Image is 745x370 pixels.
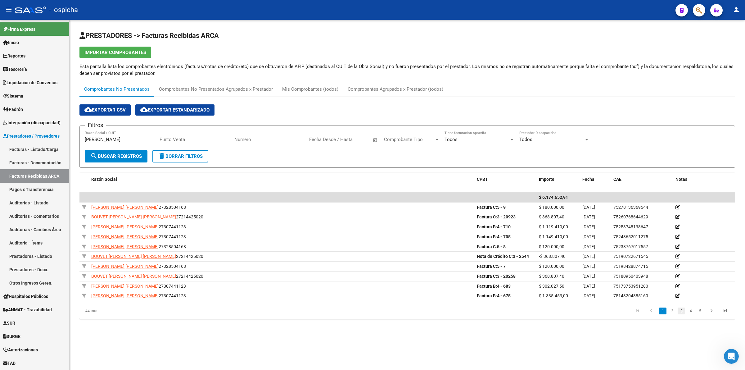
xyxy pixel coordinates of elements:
[152,150,208,162] button: Borrar Filtros
[477,284,511,289] strong: 4 - 683
[539,224,568,229] span: $ 1.119.410,00
[84,107,126,113] span: Exportar CSV
[719,308,731,314] a: go to last page
[687,308,694,314] a: 4
[79,104,131,116] button: Exportar CSV
[582,274,595,279] span: [DATE]
[582,214,595,219] span: [DATE]
[477,244,506,249] strong: 5 - 8
[91,243,472,250] div: 27328504168
[3,53,25,59] span: Reportes
[90,153,142,159] span: Buscar Registros
[580,173,611,186] datatable-header-cell: Fecha
[91,273,472,280] div: 27214425020
[477,214,516,219] strong: 3 - 20923
[282,86,338,93] div: Mis Comprobantes (todos)
[539,254,566,259] span: -$ 368.807,40
[539,264,564,269] span: $ 120.000,00
[3,293,48,300] span: Hospitales Públicos
[477,234,497,239] span: Factura B:
[539,284,564,289] span: $ 302.027,50
[445,137,458,142] span: Todos
[384,137,434,142] span: Comprobante Tipo
[3,119,61,126] span: Integración (discapacidad)
[645,308,657,314] a: go to previous page
[340,137,370,142] input: Fecha fin
[519,137,532,142] span: Todos
[477,254,529,259] strong: 3 - 2544
[91,263,472,270] div: 27328504168
[695,306,705,316] li: page 5
[582,244,595,249] span: [DATE]
[91,283,472,290] div: 27307441123
[3,106,23,113] span: Padrón
[91,213,472,221] div: 27214425020
[91,205,159,210] span: [PERSON_NAME] [PERSON_NAME]
[91,284,159,289] span: [PERSON_NAME] [PERSON_NAME]
[477,264,506,269] strong: 5 - 7
[3,66,27,73] span: Tesorería
[91,253,472,260] div: 27214425020
[91,292,472,299] div: 27307441123
[91,264,159,269] span: [PERSON_NAME] [PERSON_NAME]
[539,234,568,239] span: $ 1.149.410,00
[613,264,648,269] span: 75198428874715
[724,349,739,364] iframe: Intercom live chat
[3,79,57,86] span: Liquidación de Convenios
[582,224,595,229] span: [DATE]
[613,234,648,239] span: 75243652011275
[477,254,513,259] span: Nota de Crédito C:
[159,86,273,93] div: Comprobantes No Presentados Agrupados x Prestador
[477,205,506,210] strong: 5 - 9
[477,177,488,182] span: CPBT
[91,214,176,219] span: BOUVET [PERSON_NAME] [PERSON_NAME]
[91,177,117,182] span: Razón Social
[84,106,92,113] mat-icon: cloud_download
[582,234,595,239] span: [DATE]
[613,254,648,259] span: 75190722671545
[582,177,594,182] span: Fecha
[686,306,695,316] li: page 4
[678,308,685,314] a: 3
[477,224,497,229] span: Factura B:
[582,284,595,289] span: [DATE]
[613,244,648,249] span: 75238767017557
[582,254,595,259] span: [DATE]
[85,150,147,162] button: Buscar Registros
[582,205,595,210] span: [DATE]
[85,121,106,130] h3: Filtros
[90,152,98,160] mat-icon: search
[91,244,159,249] span: [PERSON_NAME] [PERSON_NAME]
[135,104,214,116] button: Exportar Estandarizado
[675,177,687,182] span: Notas
[158,153,203,159] span: Borrar Filtros
[613,214,648,219] span: 75260768644629
[477,244,497,249] span: Factura C:
[140,106,148,113] mat-icon: cloud_download
[309,137,334,142] input: Fecha inicio
[3,346,38,353] span: Autorizaciones
[91,254,176,259] span: BOUVET [PERSON_NAME] [PERSON_NAME]
[613,284,648,289] span: 75173753951280
[3,26,35,33] span: Firma Express
[474,173,536,186] datatable-header-cell: CPBT
[733,6,740,13] mat-icon: person
[539,274,564,279] span: $ 368.807,40
[91,223,472,231] div: 27307441123
[477,214,497,219] span: Factura C:
[477,234,511,239] strong: 4 - 705
[668,308,676,314] a: 2
[582,264,595,269] span: [DATE]
[91,224,159,229] span: [PERSON_NAME] [PERSON_NAME]
[696,308,704,314] a: 5
[539,205,564,210] span: $ 180.000,00
[91,204,472,211] div: 27328504168
[3,306,52,313] span: ANMAT - Trazabilidad
[582,293,595,298] span: [DATE]
[3,93,23,99] span: Sistema
[3,133,60,139] span: Prestadores / Proveedores
[613,205,648,210] span: 75278136369544
[91,274,176,279] span: BOUVET [PERSON_NAME] [PERSON_NAME]
[158,152,165,160] mat-icon: delete
[477,205,497,210] span: Factura C:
